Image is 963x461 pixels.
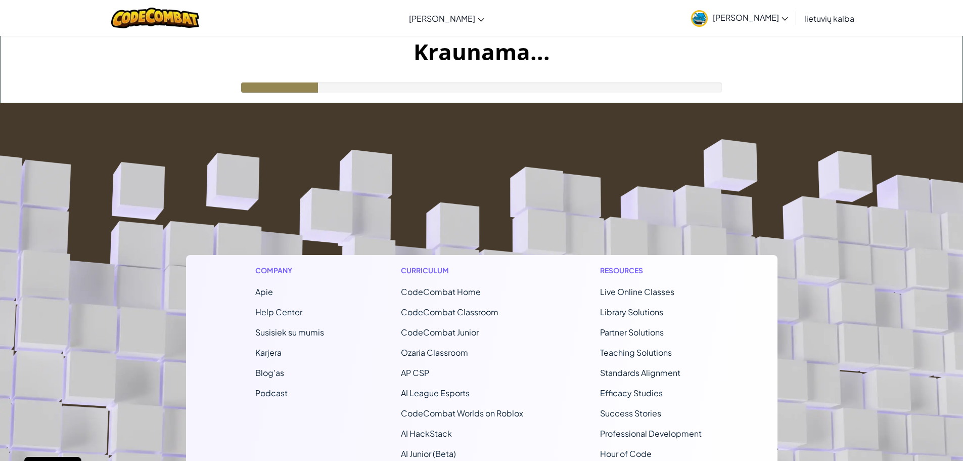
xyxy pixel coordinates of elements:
[401,286,481,297] span: CodeCombat Home
[600,347,672,358] a: Teaching Solutions
[401,388,470,398] a: AI League Esports
[804,13,854,24] span: lietuvių kalba
[600,388,663,398] a: Efficacy Studies
[401,347,468,358] a: Ozaria Classroom
[799,5,859,32] a: lietuvių kalba
[255,265,324,276] h1: Company
[255,388,288,398] a: Podcast
[600,428,702,439] a: Professional Development
[600,286,674,297] a: Live Online Classes
[686,2,793,34] a: [PERSON_NAME]
[1,36,962,67] h1: Kraunama...
[255,286,273,297] a: Apie
[691,10,708,27] img: avatar
[409,13,475,24] span: [PERSON_NAME]
[600,327,664,338] a: Partner Solutions
[111,8,200,28] img: CodeCombat logo
[600,265,708,276] h1: Resources
[600,367,680,378] a: Standards Alignment
[255,307,302,317] a: Help Center
[401,265,523,276] h1: Curriculum
[401,307,498,317] a: CodeCombat Classroom
[713,12,788,23] span: [PERSON_NAME]
[401,327,479,338] a: CodeCombat Junior
[255,347,282,358] a: Karjera
[600,408,661,418] a: Success Stories
[600,307,663,317] a: Library Solutions
[404,5,489,32] a: [PERSON_NAME]
[401,367,429,378] a: AP CSP
[401,428,452,439] a: AI HackStack
[255,327,324,338] span: Susisiek su mumis
[401,448,456,459] a: AI Junior (Beta)
[600,448,652,459] a: Hour of Code
[255,367,284,378] a: Blog'as
[401,408,523,418] a: CodeCombat Worlds on Roblox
